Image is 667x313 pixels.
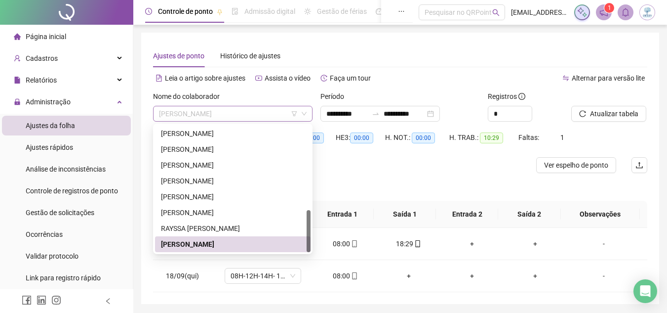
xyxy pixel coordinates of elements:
div: 08:00 [322,238,369,249]
div: RAYSSA [PERSON_NAME] [161,223,305,234]
div: [PERSON_NAME] [161,128,305,139]
span: mobile [413,240,421,247]
span: facebook [22,295,32,305]
span: Relatórios [26,76,57,84]
th: Entrada 1 [312,201,374,228]
span: mobile [350,240,358,247]
th: Saída 1 [374,201,436,228]
span: file [14,77,21,84]
th: Saída 2 [498,201,560,228]
span: file-text [156,75,162,82]
div: MARIA DO CARMO DE SOUSA NUNES [155,141,311,157]
span: 08H-12H-14H- 18H P [231,268,295,283]
div: + [385,270,432,281]
div: H. TRAB.: [449,132,518,143]
div: + [511,270,559,281]
img: sparkle-icon.fc2bf0ac1784a2077858766a79e2daf3.svg [577,7,588,18]
span: 18/09(qui) [166,272,199,280]
div: 18:29 [385,238,432,249]
div: MARIA SILVA PESSOA [155,173,311,189]
span: lock [14,98,21,105]
span: mobile [350,272,358,279]
th: Observações [561,201,640,228]
span: Atualizar tabela [590,108,638,119]
span: Registros [488,91,525,102]
span: left [105,298,112,305]
span: Assista o vídeo [265,74,311,82]
span: reload [579,110,586,117]
span: Alternar para versão lite [572,74,645,82]
span: swap-right [372,110,380,118]
span: Ocorrências [26,230,63,238]
div: RAYSSA GABRIELA NUNES TRAVASSOS [155,221,311,236]
span: Ver espelho de ponto [544,160,608,171]
div: RAISSA COSTA DA SILVA [155,205,311,221]
span: 00:00 [412,133,435,143]
th: Entrada 2 [436,201,498,228]
span: sun [304,8,311,15]
span: file-done [232,8,238,15]
span: user-add [14,55,21,62]
span: Gestão de férias [317,7,367,15]
div: [PERSON_NAME] [161,239,305,250]
div: SARA OLIVEIRA DOS SANTOS [155,236,311,252]
div: Open Intercom Messenger [633,279,657,303]
span: instagram [51,295,61,305]
span: Ajustes rápidos [26,143,73,151]
div: [PERSON_NAME] [161,176,305,186]
span: Cadastros [26,54,58,62]
div: + [448,238,496,249]
div: [PERSON_NAME] [161,191,305,202]
div: + [448,270,496,281]
span: swap [562,75,569,82]
div: MARIA LAIZE ALVES SILVA [155,157,311,173]
span: Administração [26,98,71,106]
span: linkedin [37,295,46,305]
div: - [575,270,633,281]
div: [PERSON_NAME] [161,207,305,218]
div: [PERSON_NAME] [161,160,305,171]
div: H. NOT.: [385,132,449,143]
div: - [575,238,633,249]
span: Link para registro rápido [26,274,101,282]
label: Nome do colaborador [153,91,226,102]
div: [PERSON_NAME] [161,144,305,155]
span: clock-circle [145,8,152,15]
span: SARA OLIVEIRA DOS SANTOS [159,106,307,121]
span: Controle de registros de ponto [26,187,118,195]
span: pushpin [217,9,223,15]
span: filter [291,111,297,117]
img: 72517 [640,5,655,20]
span: Faça um tour [330,74,371,82]
span: home [14,33,21,40]
sup: 1 [604,3,614,13]
span: Faltas: [518,134,541,141]
span: 1 [608,4,611,11]
span: [EMAIL_ADDRESS][DOMAIN_NAME] [511,7,568,18]
span: upload [635,161,643,169]
span: Controle de ponto [158,7,213,15]
span: dashboard [376,8,383,15]
span: Leia o artigo sobre ajustes [165,74,245,82]
span: youtube [255,75,262,82]
span: Análise de inconsistências [26,165,106,173]
span: Página inicial [26,33,66,41]
span: 1 [560,134,564,141]
span: Histórico de ajustes [220,52,280,60]
span: 00:00 [350,133,373,143]
span: notification [599,8,608,17]
span: down [301,111,307,117]
span: Validar protocolo [26,252,78,260]
span: Gestão de solicitações [26,209,94,217]
span: Admissão digital [244,7,295,15]
span: search [492,9,500,16]
div: HE 3: [336,132,385,143]
div: + [511,238,559,249]
span: to [372,110,380,118]
div: LILANNA VICTORYA CARVALHO NOGUEIRA [155,126,311,141]
span: Observações [569,209,632,220]
div: 08:00 [322,270,369,281]
span: history [320,75,327,82]
span: Ajustes de ponto [153,52,204,60]
span: bell [621,8,630,17]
